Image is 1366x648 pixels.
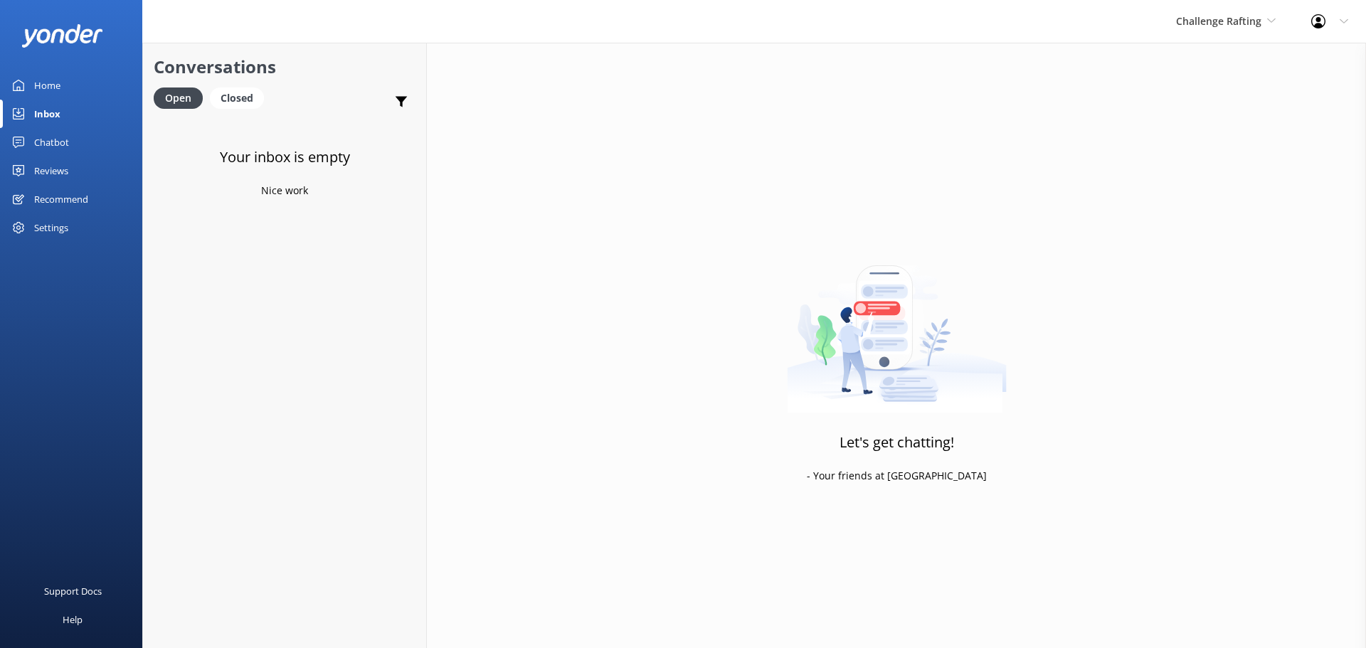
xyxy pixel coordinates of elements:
[840,431,954,454] h3: Let's get chatting!
[154,90,210,105] a: Open
[34,128,69,156] div: Chatbot
[154,53,415,80] h2: Conversations
[34,213,68,242] div: Settings
[807,468,987,484] p: - Your friends at [GEOGRAPHIC_DATA]
[34,100,60,128] div: Inbox
[1176,14,1261,28] span: Challenge Rafting
[44,577,102,605] div: Support Docs
[154,87,203,109] div: Open
[261,183,308,198] p: Nice work
[210,90,271,105] a: Closed
[220,146,350,169] h3: Your inbox is empty
[34,156,68,185] div: Reviews
[63,605,83,634] div: Help
[210,87,264,109] div: Closed
[34,71,60,100] div: Home
[21,24,103,48] img: yonder-white-logo.png
[34,185,88,213] div: Recommend
[787,235,1007,413] img: artwork of a man stealing a conversation from at giant smartphone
